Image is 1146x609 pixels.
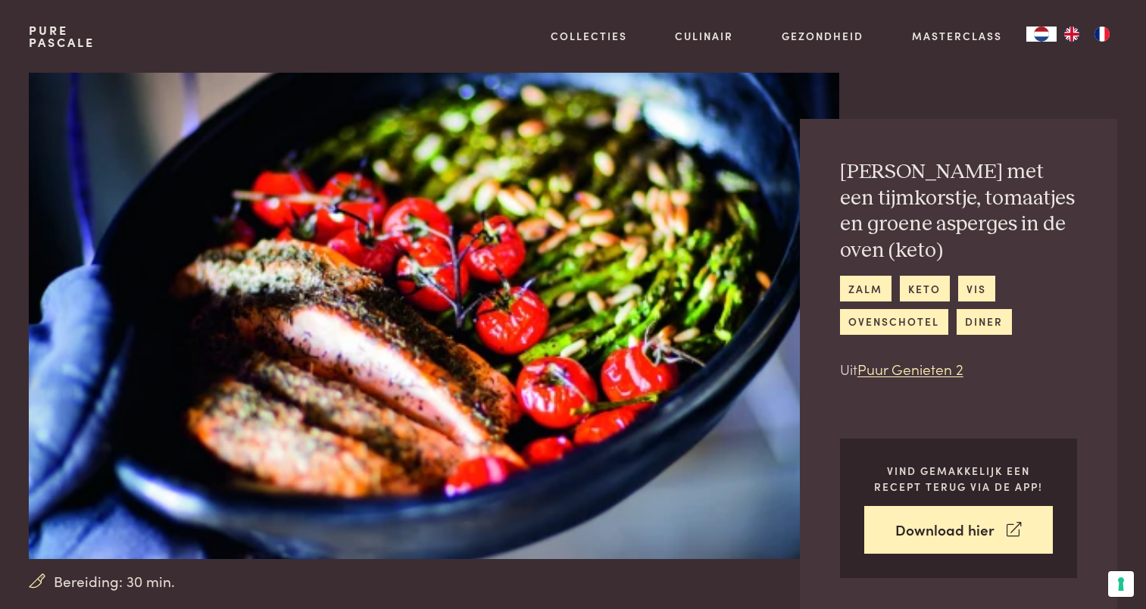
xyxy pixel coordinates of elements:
a: vis [958,276,995,301]
h2: [PERSON_NAME] met een tijmkorstje, tomaatjes en groene asperges in de oven (keto) [840,159,1077,264]
a: Puur Genieten 2 [857,358,963,379]
p: Uit [840,358,1077,380]
a: Download hier [864,506,1053,554]
a: FR [1087,27,1117,42]
a: EN [1057,27,1087,42]
button: Uw voorkeuren voor toestemming voor trackingtechnologieën [1108,571,1134,597]
div: Language [1026,27,1057,42]
a: ovenschotel [840,309,948,334]
p: Vind gemakkelijk een recept terug via de app! [864,463,1053,494]
a: Culinair [675,28,733,44]
a: diner [957,309,1012,334]
a: PurePascale [29,24,95,48]
a: Gezondheid [782,28,863,44]
a: NL [1026,27,1057,42]
a: Masterclass [912,28,1002,44]
ul: Language list [1057,27,1117,42]
span: Bereiding: 30 min. [54,570,175,592]
aside: Language selected: Nederlands [1026,27,1117,42]
a: Collecties [551,28,627,44]
img: Zalm met een tijmkorstje, tomaatjes en groene asperges in de oven (keto) [29,73,838,559]
a: keto [900,276,950,301]
a: zalm [840,276,892,301]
